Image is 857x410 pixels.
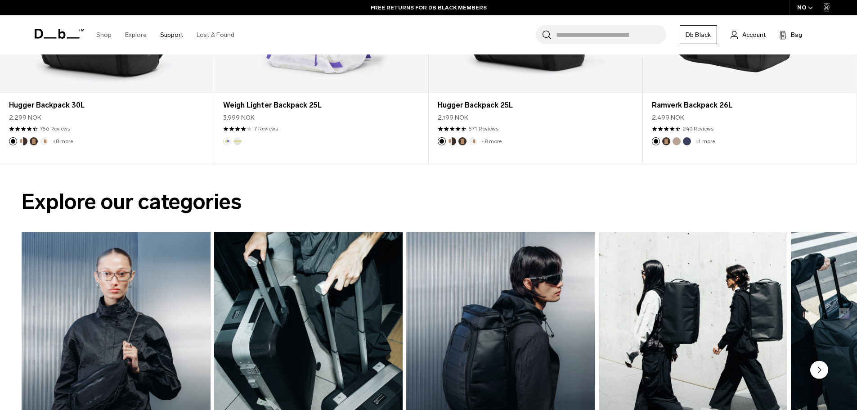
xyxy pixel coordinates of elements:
a: 7 reviews [254,125,278,133]
a: Weigh Lighter Backpack 25L [223,100,418,111]
a: Hugger Backpack 25L [438,100,633,111]
span: 2.299 NOK [9,113,41,122]
a: Shop [96,19,112,51]
a: Account [731,29,766,40]
h2: Explore our categories [22,186,835,218]
button: Espresso [30,137,38,145]
a: Ramverk Backpack 26L [652,100,847,111]
a: Lost & Found [197,19,234,51]
button: Black Out [9,137,17,145]
button: Espresso [458,137,467,145]
a: FREE RETURNS FOR DB BLACK MEMBERS [371,4,487,12]
span: Bag [791,30,802,40]
a: 756 reviews [40,125,70,133]
button: Next slide [810,361,828,381]
button: Oatmilk [469,137,477,145]
button: Oatmilk [40,137,48,145]
a: 571 reviews [469,125,498,133]
button: Cappuccino [19,137,27,145]
a: Db Black [680,25,717,44]
span: 3.999 NOK [223,113,255,122]
button: Cappuccino [448,137,456,145]
button: Espresso [662,137,670,145]
button: Aurora [223,137,231,145]
nav: Main Navigation [90,15,241,54]
button: Black Out [438,137,446,145]
a: +8 more [481,138,502,144]
button: Black Out [652,137,660,145]
a: Explore [125,19,147,51]
span: Account [742,30,766,40]
button: Fogbow Beige [673,137,681,145]
span: 2.499 NOK [652,113,684,122]
a: Support [160,19,183,51]
button: Bag [779,29,802,40]
a: 240 reviews [683,125,713,133]
button: Blue Hour [683,137,691,145]
a: Hugger Backpack 30L [9,100,204,111]
a: +8 more [53,138,73,144]
a: +1 more [695,138,715,144]
button: Diffusion [233,137,242,145]
span: 2.199 NOK [438,113,468,122]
